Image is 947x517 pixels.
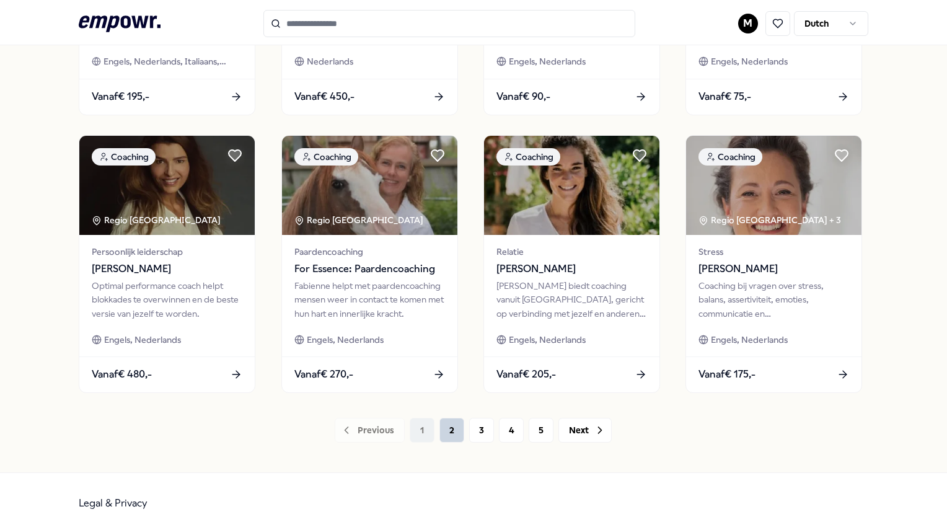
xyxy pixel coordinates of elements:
button: 5 [529,418,553,443]
span: Engels, Nederlands [711,55,788,68]
span: For Essence: Paardencoaching [294,261,445,277]
img: package image [79,136,255,235]
span: Engels, Nederlands [104,333,181,347]
img: package image [282,136,457,235]
span: Vanaf € 205,- [496,366,556,382]
div: Regio [GEOGRAPHIC_DATA] [92,213,222,227]
span: Vanaf € 450,- [294,89,355,105]
a: package imageCoachingRegio [GEOGRAPHIC_DATA] PaardencoachingFor Essence: PaardencoachingFabienne ... [281,135,458,393]
div: Coaching bij vragen over stress, balans, assertiviteit, emoties, communicatie en loopbaanontwikke... [698,279,849,320]
span: [PERSON_NAME] [698,261,849,277]
a: package imageCoachingRegio [GEOGRAPHIC_DATA] Persoonlijk leiderschap[PERSON_NAME]Optimal performa... [79,135,255,393]
div: Regio [GEOGRAPHIC_DATA] + 3 [698,213,841,227]
span: Vanaf € 480,- [92,366,152,382]
input: Search for products, categories or subcategories [263,10,635,37]
span: Engels, Nederlands [509,55,586,68]
div: Coaching [92,148,156,166]
span: Nederlands [307,55,353,68]
span: Vanaf € 175,- [698,366,755,382]
span: Engels, Nederlands [711,333,788,347]
span: Relatie [496,245,647,258]
div: Regio [GEOGRAPHIC_DATA] [294,213,425,227]
span: Engels, Nederlands [307,333,384,347]
span: Stress [698,245,849,258]
span: [PERSON_NAME] [92,261,242,277]
img: package image [484,136,659,235]
span: Vanaf € 195,- [92,89,149,105]
a: package imageCoachingRegio [GEOGRAPHIC_DATA] + 3Stress[PERSON_NAME]Coaching bij vragen over stres... [685,135,862,393]
button: Next [558,418,612,443]
div: Fabienne helpt met paardencoaching mensen weer in contact te komen met hun hart en innerlijke kra... [294,279,445,320]
span: [PERSON_NAME] [496,261,647,277]
span: Engels, Nederlands [509,333,586,347]
a: Legal & Privacy [79,497,148,509]
span: Vanaf € 75,- [698,89,751,105]
button: M [738,14,758,33]
div: [PERSON_NAME] biedt coaching vanuit [GEOGRAPHIC_DATA], gericht op verbinding met jezelf en andere... [496,279,647,320]
button: 4 [499,418,524,443]
span: Vanaf € 270,- [294,366,353,382]
div: Coaching [496,148,560,166]
span: Persoonlijk leiderschap [92,245,242,258]
span: Vanaf € 90,- [496,89,550,105]
div: Coaching [698,148,762,166]
a: package imageCoachingRelatie[PERSON_NAME][PERSON_NAME] biedt coaching vanuit [GEOGRAPHIC_DATA], g... [483,135,660,393]
div: Optimal performance coach helpt blokkades te overwinnen en de beste versie van jezelf te worden. [92,279,242,320]
button: 3 [469,418,494,443]
span: Paardencoaching [294,245,445,258]
img: package image [686,136,861,235]
div: Coaching [294,148,358,166]
span: Engels, Nederlands, Italiaans, Zweeds [104,55,242,68]
button: 2 [439,418,464,443]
